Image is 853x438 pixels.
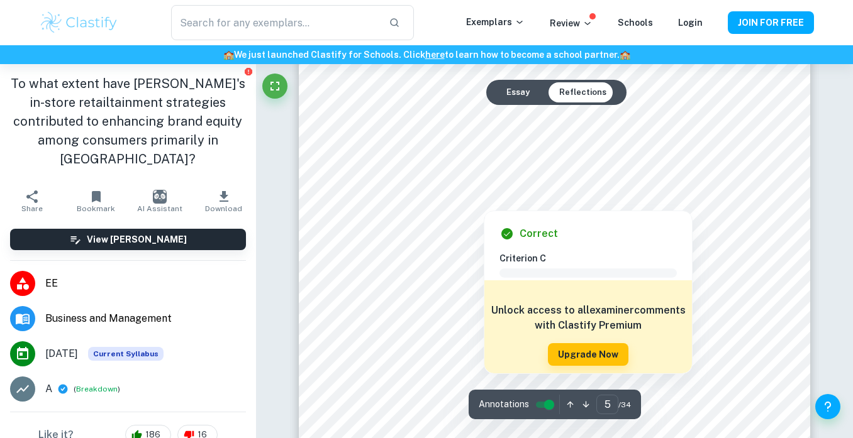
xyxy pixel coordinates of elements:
[728,11,814,34] button: JOIN FOR FREE
[64,183,128,219] button: Bookmark
[491,303,686,333] h6: Unlock access to all examiner comments with Clastify Premium
[520,226,558,241] h6: Correct
[548,343,628,366] button: Upgrade Now
[39,10,119,35] img: Clastify logo
[45,381,52,397] p: A
[618,399,631,410] span: / 34
[815,394,840,419] button: Help and Feedback
[153,190,167,204] img: AI Assistant
[10,74,246,168] h1: To what extent have [PERSON_NAME]'s in-store retailtainment strategies contributed to enhancing b...
[45,311,246,326] span: Business and Management
[244,67,254,76] button: Report issue
[425,50,445,60] a: here
[192,183,256,219] button: Download
[262,74,287,99] button: Fullscreen
[21,204,43,213] span: Share
[479,398,529,411] span: Annotations
[205,204,242,213] span: Download
[77,204,115,213] span: Bookmark
[678,18,703,28] a: Login
[74,383,120,395] span: ( )
[499,251,687,265] h6: Criterion C
[618,18,653,28] a: Schools
[128,183,192,219] button: AI Assistant
[45,346,78,361] span: [DATE]
[88,347,164,361] span: Current Syllabus
[10,229,246,250] button: View [PERSON_NAME]
[88,347,164,361] div: This exemplar is based on the current syllabus. Feel free to refer to it for inspiration/ideas wh...
[171,5,379,40] input: Search for any exemplars...
[466,15,525,29] p: Exemplars
[223,50,234,60] span: 🏫
[550,16,593,30] p: Review
[3,48,850,62] h6: We just launched Clastify for Schools. Click to learn how to become a school partner.
[45,276,246,291] span: EE
[549,82,616,102] button: Reflections
[496,82,540,102] button: Essay
[87,233,187,246] h6: View [PERSON_NAME]
[76,383,118,395] button: Breakdown
[620,50,630,60] span: 🏫
[137,204,182,213] span: AI Assistant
